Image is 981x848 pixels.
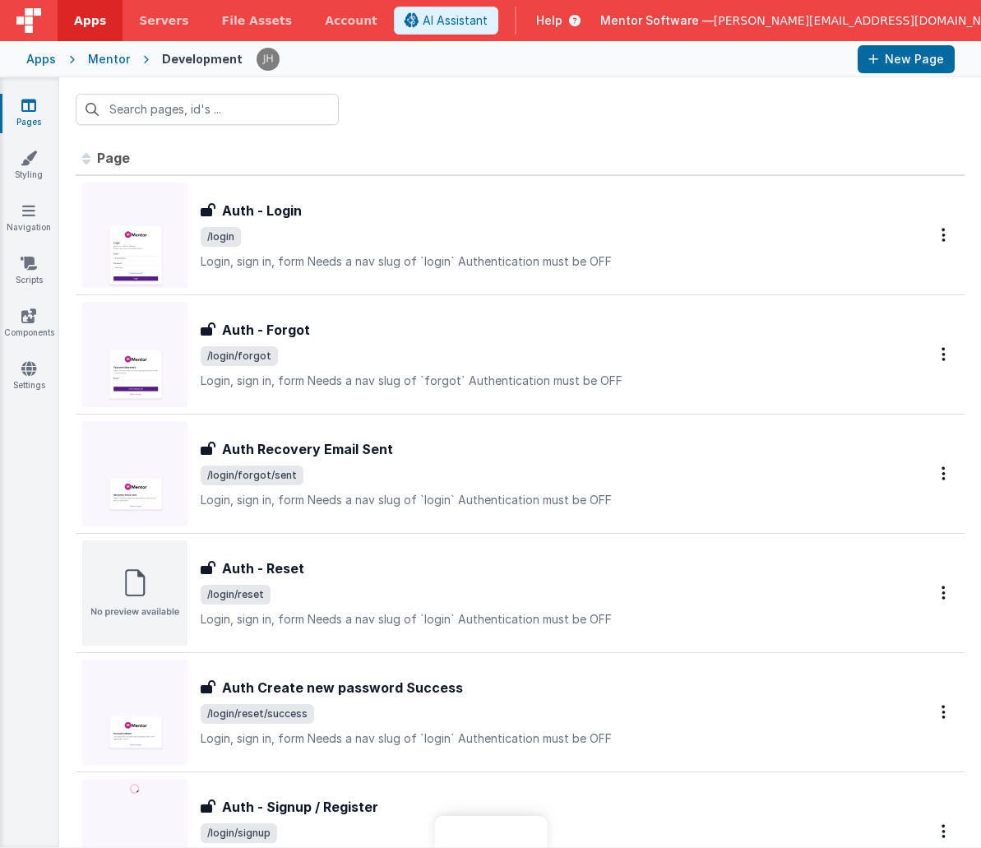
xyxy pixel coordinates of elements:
[536,12,562,29] span: Help
[222,320,310,340] h3: Auth - Forgot
[201,253,889,270] p: Login, sign in, form Needs a nav slug of `login` Authentication must be OFF
[932,218,958,252] button: Options
[201,492,889,508] p: Login, sign in, form Needs a nav slug of `login` Authentication must be OFF
[201,466,303,485] span: /login/forgot/sent
[222,678,463,697] h3: Auth Create new password Success
[932,814,958,848] button: Options
[201,611,889,628] p: Login, sign in, form Needs a nav slug of `login` Authentication must be OFF
[222,201,302,220] h3: Auth - Login
[201,227,241,247] span: /login
[201,730,889,747] p: Login, sign in, form Needs a nav slug of `login` Authentication must be OFF
[394,7,498,35] button: AI Assistant
[201,704,314,724] span: /login/reset/success
[600,12,714,29] span: Mentor Software —
[222,797,378,817] h3: Auth - Signup / Register
[162,51,243,67] div: Development
[88,51,130,67] div: Mentor
[932,576,958,609] button: Options
[97,150,130,166] span: Page
[257,48,280,71] img: c2badad8aad3a9dfc60afe8632b41ba8
[423,12,488,29] span: AI Assistant
[139,12,188,29] span: Servers
[932,695,958,729] button: Options
[201,373,889,389] p: Login, sign in, form Needs a nav slug of `forgot` Authentication must be OFF
[932,337,958,371] button: Options
[932,456,958,490] button: Options
[201,823,277,843] span: /login/signup
[201,346,278,366] span: /login/forgot
[222,12,293,29] span: File Assets
[74,12,106,29] span: Apps
[222,439,393,459] h3: Auth Recovery Email Sent
[858,45,955,73] button: New Page
[201,585,271,605] span: /login/reset
[26,51,56,67] div: Apps
[222,558,304,578] h3: Auth - Reset
[76,94,339,125] input: Search pages, id's ...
